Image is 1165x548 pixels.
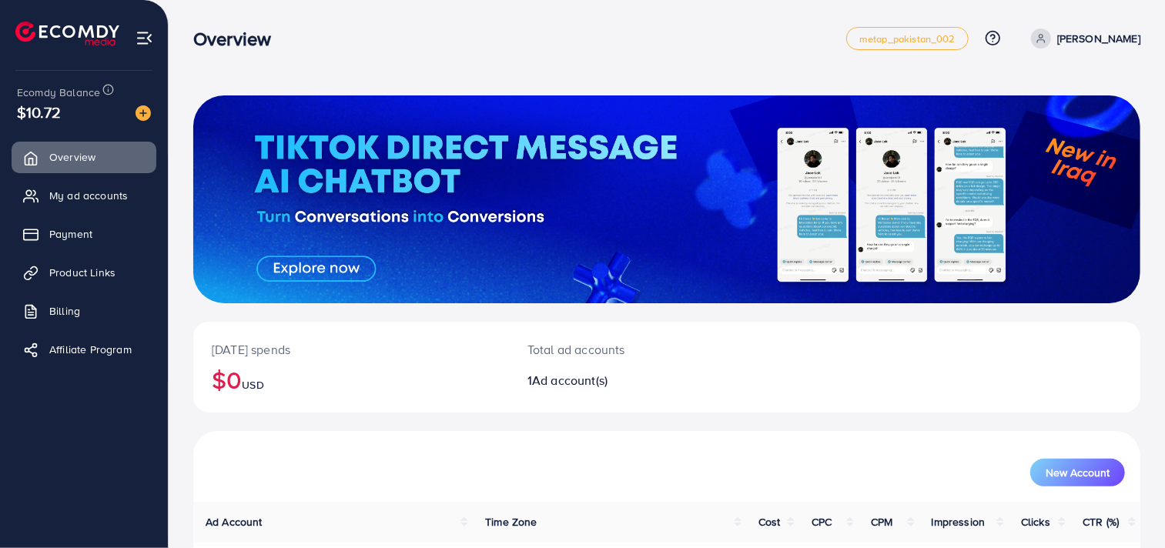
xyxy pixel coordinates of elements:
[1100,479,1153,536] iframe: Chat
[49,265,115,280] span: Product Links
[49,226,92,242] span: Payment
[136,29,153,47] img: menu
[16,89,62,136] span: $10.72
[193,28,283,50] h3: Overview
[532,372,608,389] span: Ad account(s)
[49,303,80,319] span: Billing
[206,514,263,530] span: Ad Account
[527,340,728,359] p: Total ad accounts
[846,27,969,50] a: metap_pakistan_002
[49,188,128,203] span: My ad accounts
[812,514,832,530] span: CPC
[12,219,156,249] a: Payment
[12,180,156,211] a: My ad accounts
[1021,514,1050,530] span: Clicks
[15,22,119,45] img: logo
[859,34,956,44] span: metap_pakistan_002
[527,373,728,388] h2: 1
[871,514,892,530] span: CPM
[485,514,537,530] span: Time Zone
[12,296,156,326] a: Billing
[1057,29,1140,48] p: [PERSON_NAME]
[212,365,490,394] h2: $0
[136,105,151,121] img: image
[17,85,100,100] span: Ecomdy Balance
[242,377,263,393] span: USD
[758,514,781,530] span: Cost
[1030,459,1125,486] button: New Account
[49,149,95,165] span: Overview
[12,142,156,172] a: Overview
[12,334,156,365] a: Affiliate Program
[1025,28,1140,48] a: [PERSON_NAME]
[1046,467,1110,478] span: New Account
[212,340,490,359] p: [DATE] spends
[1083,514,1119,530] span: CTR (%)
[932,514,986,530] span: Impression
[49,342,132,357] span: Affiliate Program
[12,257,156,288] a: Product Links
